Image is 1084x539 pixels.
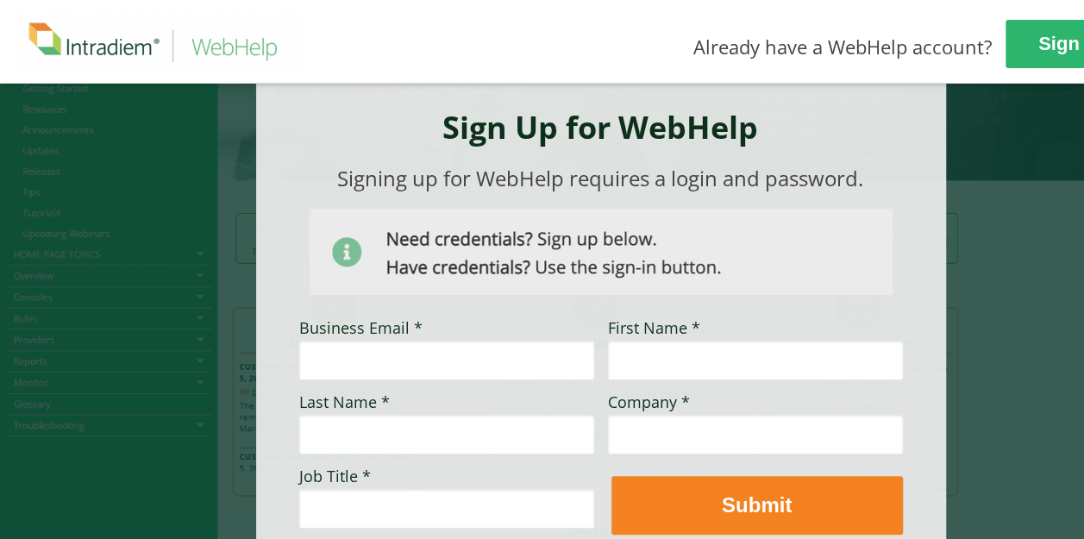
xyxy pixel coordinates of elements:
[299,466,371,486] span: Job Title *
[608,392,690,412] span: Company *
[611,476,903,535] button: Submit
[722,493,792,517] strong: Submit
[337,164,863,192] span: Signing up for WebHelp requires a login and password.
[310,209,893,295] img: Need Credentials? Sign up below. Have Credentials? Use the sign-in button.
[608,317,700,338] span: First Name *
[299,392,390,412] span: Last Name *
[442,106,758,148] strong: Sign Up for WebHelp
[693,34,993,60] span: Already have a WebHelp account?
[299,317,423,338] span: Business Email *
